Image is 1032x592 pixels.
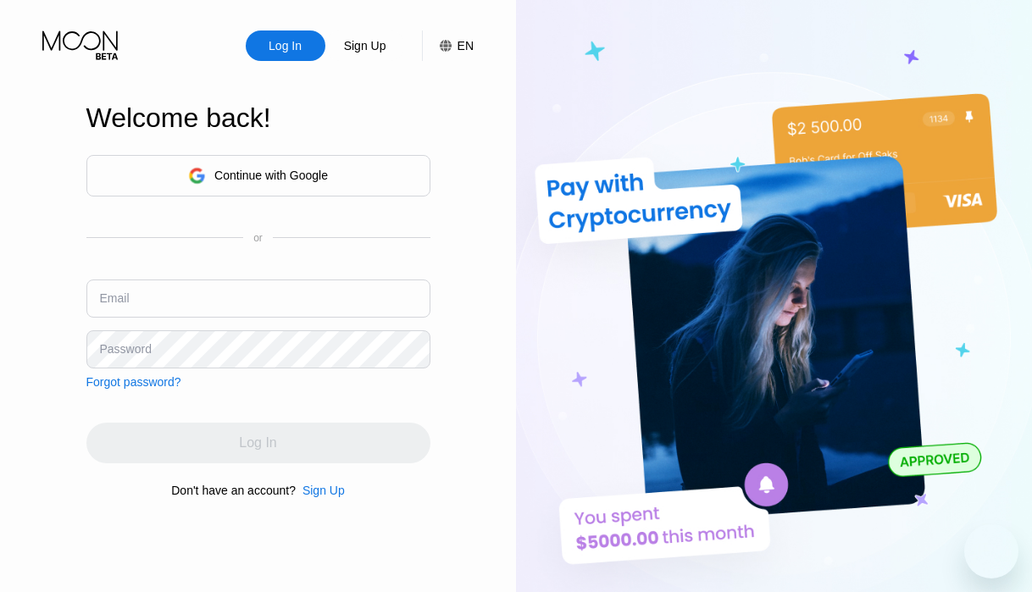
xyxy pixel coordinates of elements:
[86,155,430,196] div: Continue with Google
[86,375,181,389] div: Forgot password?
[422,30,474,61] div: EN
[253,232,263,244] div: or
[296,484,345,497] div: Sign Up
[100,342,152,356] div: Password
[100,291,130,305] div: Email
[325,30,405,61] div: Sign Up
[302,484,345,497] div: Sign Up
[342,37,388,54] div: Sign Up
[86,102,430,134] div: Welcome back!
[214,169,328,182] div: Continue with Google
[267,37,303,54] div: Log In
[171,484,296,497] div: Don't have an account?
[246,30,325,61] div: Log In
[458,39,474,53] div: EN
[964,524,1018,578] iframe: Кнопка запуска окна обмена сообщениями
